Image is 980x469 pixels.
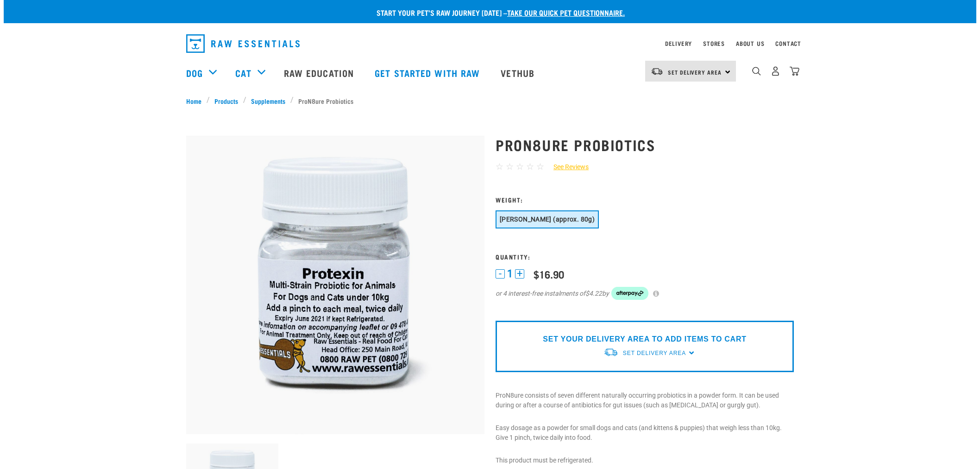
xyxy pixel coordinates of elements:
button: + [515,269,524,279]
img: Afterpay [611,287,648,300]
span: 1 [507,269,513,279]
img: home-icon@2x.png [790,66,799,76]
span: ☆ [506,161,514,172]
img: van-moving.png [603,348,618,357]
a: See Reviews [544,162,589,172]
button: [PERSON_NAME] (approx. 80g) [496,210,599,228]
h3: Weight: [496,196,794,203]
a: Cat [235,66,251,80]
a: Dog [186,66,203,80]
img: Plastic Bottle Of Protexin For Dogs And Cats [186,136,484,434]
a: Products [210,96,243,106]
h3: Quantity: [496,253,794,260]
a: Home [186,96,207,106]
nav: breadcrumbs [186,96,794,106]
div: or 4 interest-free instalments of by [496,287,794,300]
img: van-moving.png [651,67,663,76]
span: ☆ [516,161,524,172]
a: Delivery [665,42,692,45]
a: Vethub [491,54,546,91]
a: Supplements [246,96,290,106]
span: ☆ [526,161,534,172]
p: ProN8ure consists of seven different naturally occurring probiotics in a powder form. It can be u... [496,391,794,410]
p: SET YOUR DELIVERY AREA TO ADD ITEMS TO CART [543,334,746,345]
a: Stores [703,42,725,45]
img: user.png [771,66,780,76]
img: home-icon-1@2x.png [752,67,761,76]
a: About Us [736,42,764,45]
a: Get started with Raw [365,54,491,91]
span: [PERSON_NAME] (approx. 80g) [500,215,595,223]
p: This product must be refrigerated. [496,456,794,465]
span: Set Delivery Area [623,350,686,356]
span: Set Delivery Area [668,70,722,74]
h1: ProN8ure Probiotics [496,136,794,153]
p: Easy dosage as a powder for small dogs and cats (and kittens & puppies) that weigh less than 10kg... [496,423,794,443]
a: Contact [775,42,801,45]
img: Raw Essentials Logo [186,34,300,53]
span: ☆ [496,161,503,172]
span: ☆ [536,161,544,172]
a: take our quick pet questionnaire. [507,10,625,14]
span: $4.22 [585,289,602,298]
nav: dropdown navigation [179,31,801,57]
nav: dropdown navigation [4,54,976,91]
button: - [496,269,505,279]
div: $16.90 [534,268,564,280]
a: Raw Education [275,54,365,91]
